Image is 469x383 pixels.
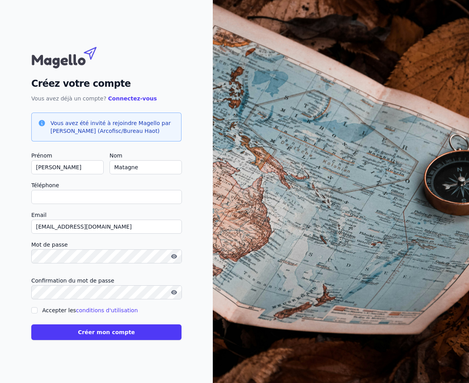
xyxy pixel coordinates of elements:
[50,119,175,135] h3: Vous avez été invité à rejoindre Magello par [PERSON_NAME] (Arcofisc/Bureau Haot)
[76,307,138,313] a: conditions d'utilisation
[31,43,113,70] img: Magello
[31,240,181,249] label: Mot de passe
[31,210,181,220] label: Email
[31,77,181,91] h2: Créez votre compte
[31,181,181,190] label: Téléphone
[42,307,138,313] label: Accepter les
[110,151,181,160] label: Nom
[31,324,181,340] button: Créer mon compte
[31,151,103,160] label: Prénom
[108,95,157,102] a: Connectez-vous
[31,276,181,285] label: Confirmation du mot de passe
[31,94,181,103] p: Vous avez déjà un compte?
